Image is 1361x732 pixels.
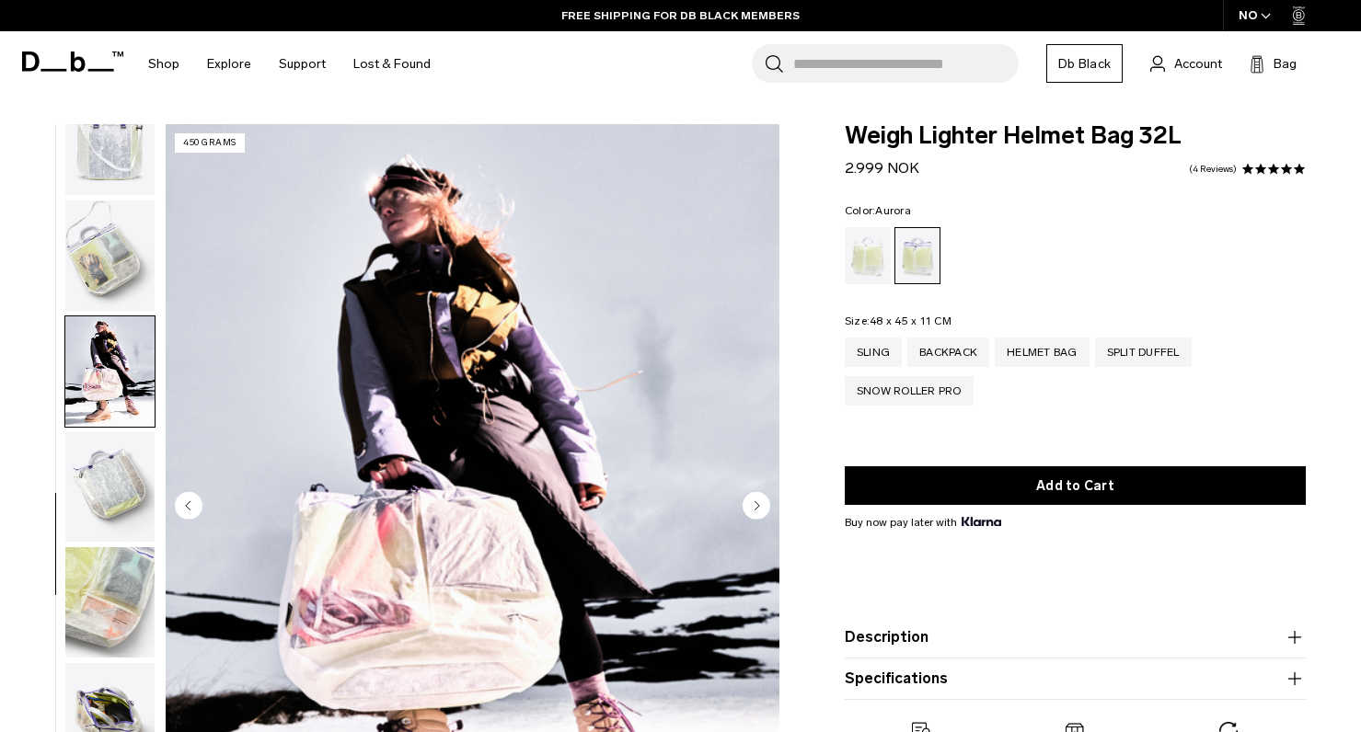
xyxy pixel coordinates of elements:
span: Weigh Lighter Helmet Bag 32L [845,124,1306,148]
button: Next slide [743,491,770,522]
a: Snow Roller Pro [845,376,974,406]
nav: Main Navigation [134,31,444,97]
img: Weigh_Lighter_Helmet_Bag_32L_4.png [65,200,155,311]
button: Description [845,626,1306,648]
a: Shop [148,31,179,97]
button: Specifications [845,668,1306,690]
a: Backpack [907,337,989,367]
button: Weigh_Lighter_Helmet_Bag_32L_6.png [64,546,156,658]
span: 48 x 45 x 11 CM [870,315,952,327]
a: Support [279,31,326,97]
a: 4 reviews [1189,165,1237,174]
a: Aurora [894,227,940,284]
a: Explore [207,31,251,97]
button: Weigh_Lighter_Helmet_Bag_32L_3.png [64,84,156,196]
a: Account [1150,52,1222,74]
a: Helmet Bag [995,337,1090,367]
button: Weigh_Lighter_Helmet_Bag_32L_5.png [64,431,156,543]
span: Account [1174,54,1222,74]
button: Previous slide [175,491,202,522]
button: Add to Cart [845,466,1306,505]
button: Weigh Lighter Helmet Bag 32L Aurora [64,315,156,428]
a: Db Black [1046,44,1123,83]
img: Weigh_Lighter_Helmet_Bag_32L_5.png [65,432,155,543]
button: Weigh_Lighter_Helmet_Bag_32L_4.png [64,200,156,312]
a: Sling [845,337,902,367]
a: Split Duffel [1095,337,1192,367]
a: Lost & Found [353,31,431,97]
img: {"height" => 20, "alt" => "Klarna"} [962,517,1001,526]
span: Buy now pay later with [845,514,1001,531]
span: Aurora [875,204,911,217]
button: Bag [1250,52,1297,74]
legend: Color: [845,205,911,216]
a: FREE SHIPPING FOR DB BLACK MEMBERS [561,7,800,24]
img: Weigh_Lighter_Helmet_Bag_32L_6.png [65,547,155,658]
img: Weigh Lighter Helmet Bag 32L Aurora [65,316,155,427]
a: Diffusion [845,227,891,284]
span: Bag [1274,54,1297,74]
p: 450 grams [175,133,245,153]
span: 2.999 NOK [845,159,919,177]
img: Weigh_Lighter_Helmet_Bag_32L_3.png [65,85,155,195]
legend: Size: [845,315,952,326]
